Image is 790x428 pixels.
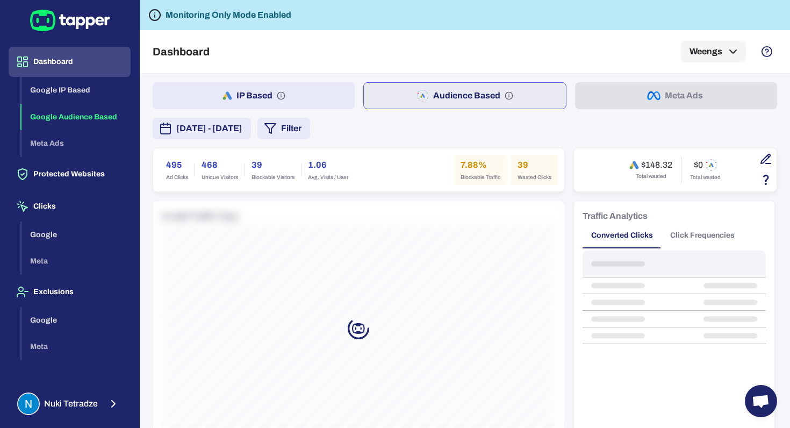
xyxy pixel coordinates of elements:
button: Filter [257,118,310,139]
span: Total wasted [690,174,721,181]
button: Google [21,307,131,334]
span: Blockable Traffic [461,174,500,181]
a: Protected Websites [9,169,131,178]
button: IP Based [153,82,355,109]
a: Google [21,229,131,238]
h6: $148.32 [641,160,672,170]
button: Weengs [681,41,746,62]
h6: Monitoring Only Mode Enabled [166,9,291,22]
div: Open chat [745,385,777,417]
button: Google IP Based [21,77,131,104]
button: Google [21,222,131,248]
svg: IP based: Search, Display, and Shopping. [277,91,285,100]
img: Nuki Tetradze [18,394,39,414]
span: Wasted Clicks [518,174,551,181]
h6: $0 [694,160,703,170]
span: Ad Clicks [166,174,188,181]
h6: 495 [166,159,188,172]
svg: Tapper is not blocking any fraudulent activity for this domain [148,9,161,22]
a: Exclusions [9,287,131,296]
button: Click Frequencies [662,223,743,248]
button: [DATE] - [DATE] [153,118,251,139]
h6: 1.06 [308,159,348,172]
a: Dashboard [9,56,131,66]
span: Blockable Visitors [252,174,295,181]
a: Clicks [9,201,131,210]
button: Clicks [9,191,131,222]
h6: 7.88% [461,159,500,172]
button: Exclusions [9,277,131,307]
a: Google Audience Based [21,111,131,120]
button: Audience Based [363,82,566,109]
button: Nuki TetradzeNuki Tetradze [9,388,131,419]
a: Google IP Based [21,85,131,94]
h6: 468 [202,159,238,172]
span: Unique Visitors [202,174,238,181]
svg: Audience based: Search, Display, Shopping, Video Performance Max, Demand Generation [505,91,513,100]
button: Dashboard [9,47,131,77]
span: Nuki Tetradze [44,398,98,409]
button: Protected Websites [9,159,131,189]
a: Google [21,315,131,324]
span: Avg. Visits / User [308,174,348,181]
h6: 39 [518,159,551,172]
button: Converted Clicks [583,223,662,248]
h6: Traffic Analytics [583,210,648,223]
button: Google Audience Based [21,104,131,131]
button: Estimation based on the quantity of invalid click x cost-per-click. [757,170,775,189]
h5: Dashboard [153,45,210,58]
span: Total wasted [636,173,666,180]
span: [DATE] - [DATE] [176,122,242,135]
h6: 39 [252,159,295,172]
